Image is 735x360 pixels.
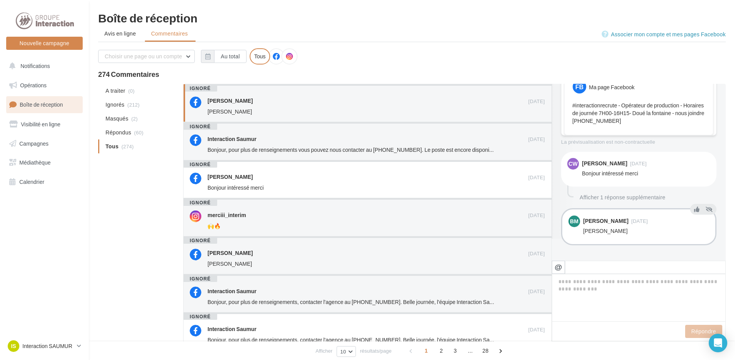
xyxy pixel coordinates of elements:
[98,50,195,63] button: Choisir une page ou un compte
[201,50,246,63] button: Au total
[435,345,447,357] span: 2
[20,82,46,88] span: Opérations
[105,87,125,95] span: A traiter
[22,342,74,350] p: Interaction SAUMUR
[602,30,726,39] a: Associer mon compte et mes pages Facebook
[316,347,333,355] span: Afficher
[582,161,627,166] div: [PERSON_NAME]
[583,218,628,224] div: [PERSON_NAME]
[5,155,84,171] a: Médiathèque
[184,276,217,282] div: ignoré
[208,325,257,333] div: Interaction Saumur
[561,136,716,146] div: La prévisualisation est non-contractuelle
[528,326,545,333] span: [DATE]
[528,98,545,105] span: [DATE]
[528,250,545,257] span: [DATE]
[128,102,140,108] span: (212)
[208,211,246,219] div: merciii_interim
[184,85,217,92] div: ignoré
[555,263,562,270] i: @
[464,345,476,357] span: ...
[184,200,217,206] div: ignoré
[528,212,545,219] span: [DATE]
[5,58,81,74] button: Notifications
[184,238,217,244] div: ignoré
[573,80,586,93] div: FB
[631,219,648,224] span: [DATE]
[572,102,705,125] p: #interactionrecrute - Opérateur de production - Horaires de journée 7H00-16H15- Doué la fontaine ...
[630,161,647,166] span: [DATE]
[105,129,131,136] span: Répondus
[208,260,252,267] span: [PERSON_NAME]
[208,336,502,343] span: Bonjour, pour plus de renseignements, contacter l'agence au [PHONE_NUMBER]. Belle journée, l'équi...
[208,108,252,115] span: [PERSON_NAME]
[184,161,217,168] div: ignoré
[528,288,545,295] span: [DATE]
[11,342,16,350] span: IS
[420,345,432,357] span: 1
[131,115,138,122] span: (2)
[360,347,392,355] span: résultats/page
[208,249,253,257] div: [PERSON_NAME]
[128,88,135,94] span: (0)
[104,30,136,37] span: Avis en ligne
[589,83,635,91] div: Ma page Facebook
[19,178,44,185] span: Calendrier
[528,136,545,143] span: [DATE]
[208,146,575,153] span: Bonjour, pour plus de renseignements vous pouvez nous contacter au [PHONE_NUMBER]. Le poste est e...
[5,116,84,132] a: Visibilité en ligne
[6,339,83,353] a: IS Interaction SAUMUR
[208,135,257,143] div: Interaction Saumur
[5,77,84,93] a: Opérations
[449,345,461,357] span: 3
[208,287,257,295] div: Interaction Saumur
[568,160,577,168] span: CW
[208,184,264,191] span: Bonjour intéressé merci
[340,348,346,355] span: 10
[208,173,253,181] div: [PERSON_NAME]
[685,325,722,338] button: Répondre
[19,159,51,166] span: Médiathèque
[250,48,271,65] div: Tous
[583,227,709,235] div: [PERSON_NAME]
[105,101,124,109] span: Ignorés
[552,261,565,274] button: @
[6,37,83,50] button: Nouvelle campagne
[134,129,143,136] span: (60)
[21,121,60,127] span: Visibilité en ligne
[208,222,221,229] span: 🙌🔥
[19,140,49,146] span: Campagnes
[337,346,356,357] button: 10
[105,53,182,59] span: Choisir une page ou un compte
[208,97,253,105] div: [PERSON_NAME]
[184,314,217,320] div: ignoré
[20,63,50,69] span: Notifications
[5,174,84,190] a: Calendrier
[184,124,217,130] div: ignoré
[577,193,669,202] button: Afficher 1 réponse supplémentaire
[5,96,84,113] a: Boîte de réception
[208,299,502,305] span: Bonjour, pour plus de renseignements, contacter l'agence au [PHONE_NUMBER]. Belle journée, l'équi...
[5,136,84,152] a: Campagnes
[98,12,726,24] div: Boîte de réception
[479,345,492,357] span: 28
[582,170,710,177] div: Bonjour intéressé merci
[98,71,726,78] div: 274 Commentaires
[709,334,727,352] div: Open Intercom Messenger
[20,101,63,108] span: Boîte de réception
[528,174,545,181] span: [DATE]
[214,50,246,63] button: Au total
[570,217,578,225] span: BM
[105,115,128,122] span: Masqués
